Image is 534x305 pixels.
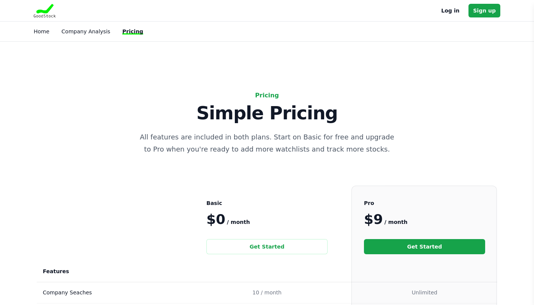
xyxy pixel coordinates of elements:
div: Pro [364,198,485,208]
span: $0 [206,212,225,227]
a: Home [34,28,49,34]
div: 10 / month [206,288,328,297]
div: Basic [206,198,328,208]
span: $9 [364,212,383,227]
p: All features are included in both plans. Start on Basic for free and upgrade to Pro when you're r... [140,131,394,155]
img: Goodstock Logo [34,4,56,17]
a: Log in [441,6,459,15]
th: Company Seaches [37,282,182,303]
p: Simple Pricing [97,104,437,122]
span: / month [227,217,250,227]
th: Features [37,255,497,282]
a: Get Started [364,239,485,254]
span: / month [384,217,408,227]
h2: Pricing [97,90,437,101]
a: Company Analysis [61,28,110,34]
div: Unlimited [364,288,485,297]
a: Sign up [468,4,500,17]
a: Pricing [122,28,143,34]
a: Get Started [206,239,328,254]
